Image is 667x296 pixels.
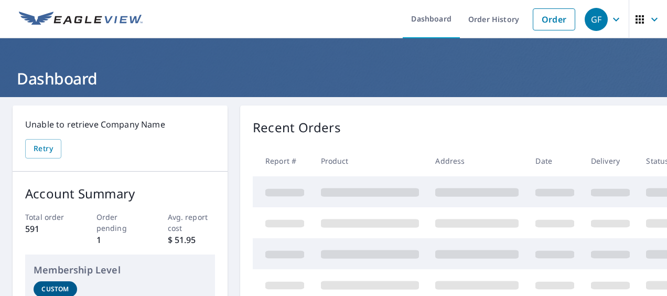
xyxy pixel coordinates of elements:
[427,145,527,176] th: Address
[34,263,207,277] p: Membership Level
[313,145,427,176] th: Product
[533,8,575,30] a: Order
[13,68,654,89] h1: Dashboard
[96,212,144,234] p: Order pending
[25,184,215,203] p: Account Summary
[25,223,73,235] p: 591
[25,118,215,131] p: Unable to retrieve Company Name
[253,118,341,137] p: Recent Orders
[25,212,73,223] p: Total order
[168,234,216,246] p: $ 51.95
[41,284,69,294] p: Custom
[168,212,216,234] p: Avg. report cost
[34,142,53,155] span: Retry
[25,139,61,158] button: Retry
[96,234,144,246] p: 1
[19,12,143,27] img: EV Logo
[583,145,638,176] th: Delivery
[585,8,608,31] div: GF
[527,145,583,176] th: Date
[253,145,313,176] th: Report #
